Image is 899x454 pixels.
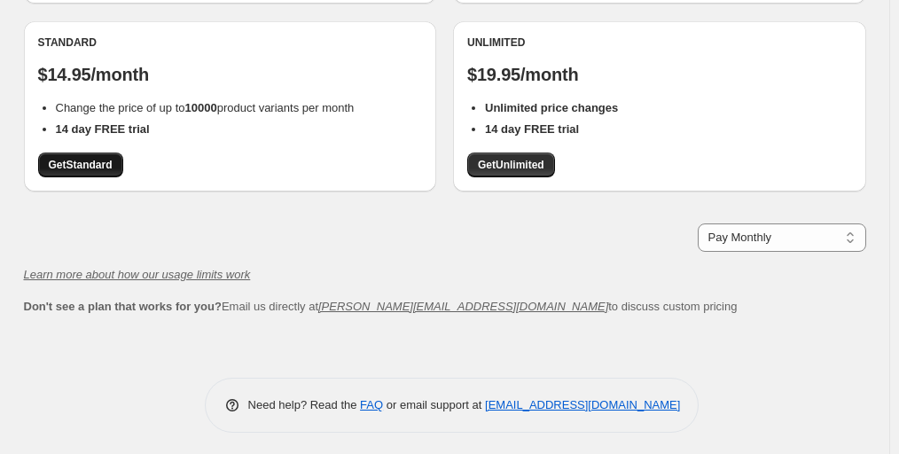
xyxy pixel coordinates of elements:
a: GetUnlimited [467,153,555,177]
div: Unlimited [467,35,852,50]
div: Standard [38,35,423,50]
a: [PERSON_NAME][EMAIL_ADDRESS][DOMAIN_NAME] [318,300,608,313]
span: Get Standard [49,158,113,172]
span: or email support at [383,398,485,411]
p: $14.95/month [38,64,423,85]
a: [EMAIL_ADDRESS][DOMAIN_NAME] [485,398,680,411]
span: Email us directly at to discuss custom pricing [24,300,738,313]
b: 14 day FREE trial [485,122,579,136]
a: GetStandard [38,153,123,177]
b: Unlimited price changes [485,101,618,114]
a: Learn more about how our usage limits work [24,268,251,281]
a: FAQ [360,398,383,411]
span: Get Unlimited [478,158,544,172]
span: Change the price of up to product variants per month [56,101,355,114]
b: Don't see a plan that works for you? [24,300,222,313]
p: $19.95/month [467,64,852,85]
span: Need help? Read the [248,398,361,411]
b: 10000 [185,101,217,114]
b: 14 day FREE trial [56,122,150,136]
